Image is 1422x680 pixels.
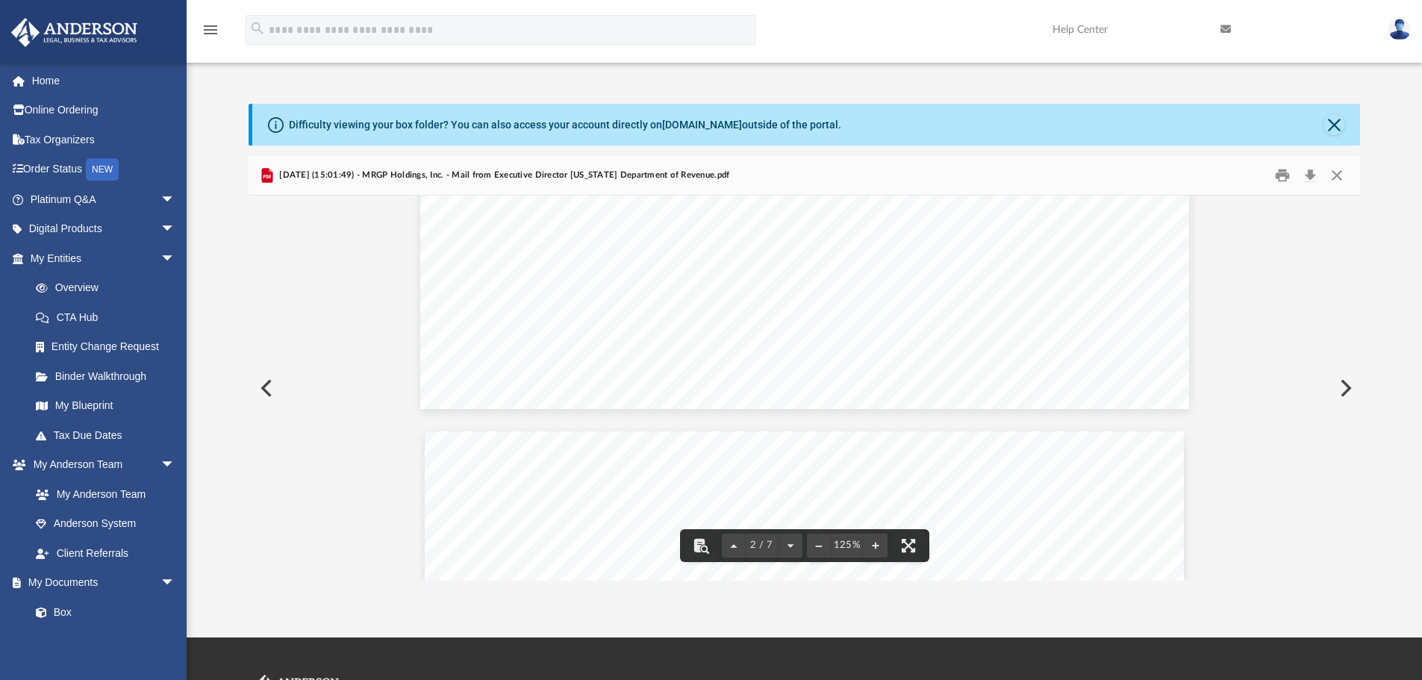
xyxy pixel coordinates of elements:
[21,273,198,303] a: Overview
[21,509,190,539] a: Anderson System
[276,169,729,182] span: [DATE] (15:01:49) - MRGP Holdings, Inc. - Mail from Executive Director [US_STATE] Department of R...
[662,119,742,131] a: [DOMAIN_NAME]
[249,196,1361,581] div: File preview
[10,184,198,214] a: Platinum Q&Aarrow_drop_down
[21,479,183,509] a: My Anderson Team
[10,66,198,96] a: Home
[86,158,119,181] div: NEW
[21,361,198,391] a: Binder Walkthrough
[10,125,198,155] a: Tax Organizers
[202,28,219,39] a: menu
[864,529,888,562] button: Zoom in
[21,332,198,362] a: Entity Change Request
[10,450,190,480] a: My Anderson Teamarrow_drop_down
[21,627,190,657] a: Meeting Minutes
[10,96,198,125] a: Online Ordering
[1328,367,1361,409] button: Next File
[249,20,266,37] i: search
[1297,164,1323,187] button: Download
[746,540,779,550] span: 2 / 7
[160,450,190,481] span: arrow_drop_down
[249,156,1361,581] div: Preview
[7,18,142,47] img: Anderson Advisors Platinum Portal
[21,538,190,568] a: Client Referrals
[21,302,198,332] a: CTA Hub
[1323,114,1344,135] button: Close
[746,529,779,562] button: 2 / 7
[21,420,198,450] a: Tax Due Dates
[160,243,190,274] span: arrow_drop_down
[10,155,198,185] a: Order StatusNEW
[289,117,841,133] div: Difficulty viewing your box folder? You can also access your account directly on outside of the p...
[249,196,1361,581] div: Document Viewer
[10,243,198,273] a: My Entitiesarrow_drop_down
[831,540,864,550] div: Current zoom level
[1267,164,1297,187] button: Print
[249,367,281,409] button: Previous File
[202,21,219,39] i: menu
[685,529,717,562] button: Toggle findbar
[21,597,183,627] a: Box
[10,214,198,244] a: Digital Productsarrow_drop_down
[1388,19,1411,40] img: User Pic
[10,568,190,598] a: My Documentsarrow_drop_down
[807,529,831,562] button: Zoom out
[160,214,190,245] span: arrow_drop_down
[779,529,802,562] button: Next page
[1323,164,1350,187] button: Close
[722,529,746,562] button: Previous page
[160,568,190,599] span: arrow_drop_down
[892,529,925,562] button: Enter fullscreen
[160,184,190,215] span: arrow_drop_down
[21,391,190,421] a: My Blueprint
